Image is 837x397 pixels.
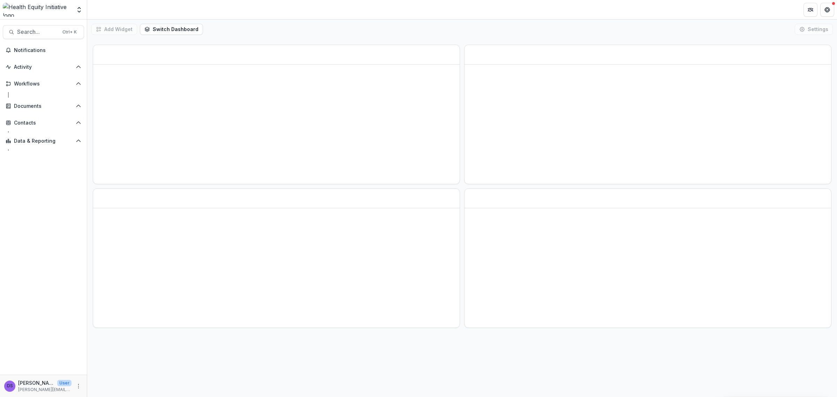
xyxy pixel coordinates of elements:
button: Open entity switcher [74,3,84,17]
button: Open Activity [3,61,84,73]
button: Settings [795,24,833,35]
div: Dr. Ana Smith [7,384,13,388]
p: User [57,380,71,386]
span: Activity [14,64,73,70]
p: [PERSON_NAME] [18,379,54,387]
button: Switch Dashboard [140,24,203,35]
button: Open Contacts [3,117,84,128]
button: Search... [3,25,84,39]
p: [PERSON_NAME][EMAIL_ADDRESS][PERSON_NAME][DATE][DOMAIN_NAME] [18,387,71,393]
button: More [74,382,83,390]
button: Get Help [820,3,834,17]
span: Contacts [14,120,73,126]
button: Open Documents [3,100,84,112]
button: Open Data & Reporting [3,135,84,147]
span: Documents [14,103,73,109]
span: Search... [17,29,58,35]
span: Workflows [14,81,73,87]
div: Ctrl + K [61,28,78,36]
button: Partners [804,3,817,17]
button: Add Widget [91,24,137,35]
button: Notifications [3,45,84,56]
nav: breadcrumb [90,5,120,15]
span: Data & Reporting [14,138,73,144]
img: Health Equity Initiative logo [3,3,71,17]
button: Open Workflows [3,78,84,89]
span: Notifications [14,47,81,53]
